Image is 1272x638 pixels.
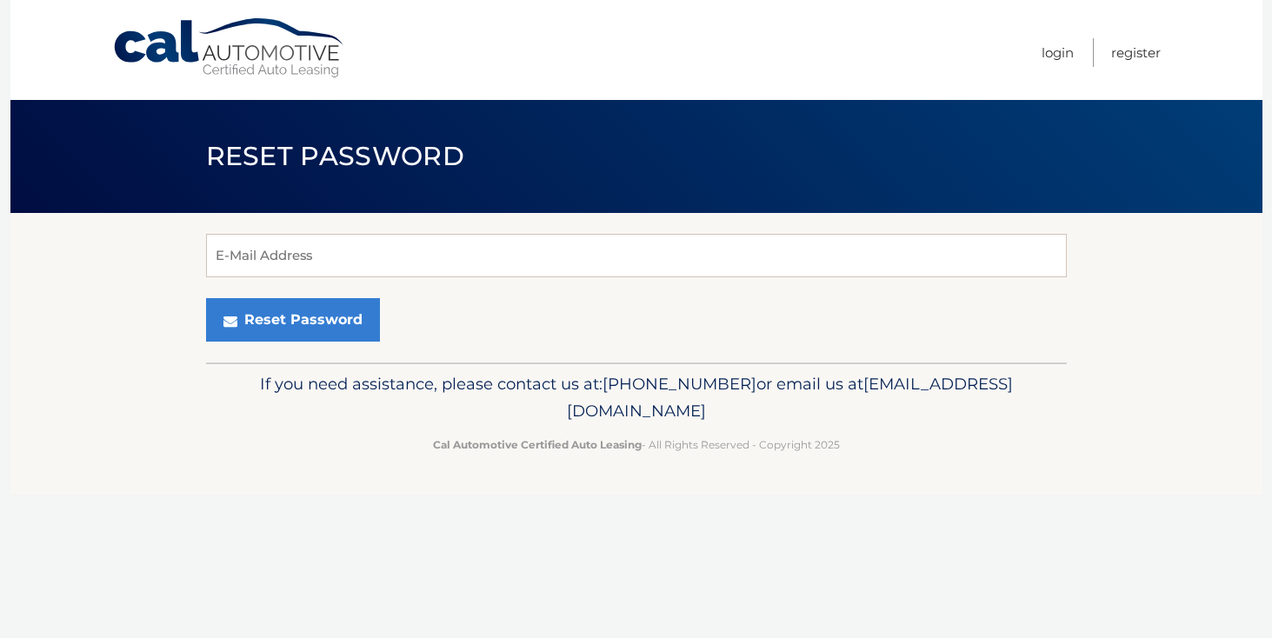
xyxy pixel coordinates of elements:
button: Reset Password [206,298,380,342]
a: Login [1042,38,1074,67]
span: Reset Password [206,140,464,172]
a: Cal Automotive [112,17,347,79]
p: If you need assistance, please contact us at: or email us at [217,370,1056,426]
span: [PHONE_NUMBER] [603,374,756,394]
a: Register [1111,38,1161,67]
p: - All Rights Reserved - Copyright 2025 [217,435,1056,454]
strong: Cal Automotive Certified Auto Leasing [433,438,642,451]
input: E-Mail Address [206,234,1067,277]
